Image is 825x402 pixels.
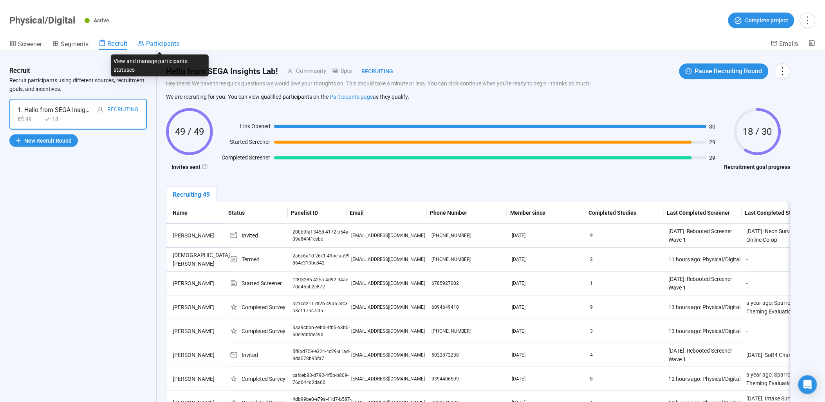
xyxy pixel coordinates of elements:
[775,63,791,79] button: more
[18,115,41,123] div: 49
[278,69,293,74] span: user
[668,255,747,264] div: 11 hours ago: Physical/Digital
[427,202,507,224] th: Phone Number
[230,279,292,288] div: Started Screener
[170,375,230,383] div: [PERSON_NAME]
[431,351,512,359] div: 5022872238
[724,163,791,171] h4: Recruitment goal progress
[330,94,373,100] a: Participants page
[99,40,127,50] a: Recruit
[668,275,747,292] div: [DATE]: Rebooted Screener Wave 1
[679,63,769,79] button: pause-circlePause Recruiting Round
[590,351,668,359] div: 4
[230,303,292,311] div: Completed Survey
[94,17,109,24] span: Active
[170,231,230,240] div: [PERSON_NAME]
[734,127,781,136] span: 18 / 30
[137,40,179,49] a: Participants
[225,202,288,224] th: Status
[166,93,791,100] p: We are recruiting for you. You can view qualified participants on the as they qualify.
[512,351,590,359] div: [DATE]
[590,328,668,335] div: 3
[107,40,127,47] span: Recruit
[292,348,351,363] div: 5f8bd759-e324-4c29-a1ad-8da578b95fa7
[709,124,720,129] span: 30
[431,328,512,335] div: [PHONE_NUMBER]
[9,134,78,147] button: plusNew Recruit Round
[431,280,512,287] div: 6785927002
[230,255,292,264] div: Termed
[111,54,209,76] div: View and manage participants statuses
[747,227,825,244] div: [DATE]: Neon Survey Local vs. Online Co-op
[292,276,351,291] div: 1f8f3286-425a-4d92-94ae-7dd45502e872
[747,256,825,263] div: -
[668,303,747,311] div: 13 hours ago: Physical/Digital
[664,202,742,224] th: Last Completed Screener
[173,190,210,199] div: Recruiting 49
[16,138,21,143] span: plus
[170,351,230,359] div: [PERSON_NAME]
[351,351,431,359] div: [EMAIL_ADDRESS][DOMAIN_NAME]
[431,375,512,383] div: 3394406699
[668,327,747,335] div: 13 hours ago: Physical/Digital
[351,256,431,263] div: [EMAIL_ADDRESS][DOMAIN_NAME]
[18,105,92,115] div: 1. Hello from SEGA Insights Lab!
[217,122,270,134] div: Link Opened
[742,202,820,224] th: Last Completed Study
[52,40,88,50] a: Segments
[230,231,292,240] div: Invited
[217,153,270,165] div: Completed Screener
[44,115,68,123] div: 18
[512,280,590,287] div: [DATE]
[352,67,393,76] div: Recruiting
[292,324,351,339] div: 5aa9cbbb-eebd-4fb5-a3b0-60c9dbfde49d
[351,328,431,335] div: [EMAIL_ADDRESS][DOMAIN_NAME]
[170,279,230,288] div: [PERSON_NAME]
[351,280,431,287] div: [EMAIL_ADDRESS][DOMAIN_NAME]
[709,155,720,161] span: 29
[170,251,230,268] div: [DEMOGRAPHIC_DATA][PERSON_NAME]
[802,15,813,25] span: more
[9,76,147,93] p: Recruit participants using different sources, recruitment goals, and incentives.
[97,107,103,113] span: user
[107,105,139,115] div: Recruiting
[288,202,347,224] th: Panelist ID
[170,327,230,335] div: [PERSON_NAME]
[800,13,816,28] button: more
[512,232,590,239] div: [DATE]
[431,256,512,263] div: [PHONE_NUMBER]
[512,375,590,383] div: [DATE]
[668,227,747,244] div: [DATE]: Rebooted Screener Wave 1
[166,79,791,88] p: Hey there! We have three quick questions we would love your thoughts on. This should take a minut...
[512,328,590,335] div: [DATE]
[326,67,352,76] div: 0pts
[166,127,213,136] span: 49 / 49
[351,375,431,383] div: [EMAIL_ADDRESS][DOMAIN_NAME]
[9,40,42,50] a: Screener
[590,256,668,263] div: 2
[709,139,720,145] span: 29
[166,65,278,78] h2: Hello from SEGA Insights Lab!
[777,66,788,76] span: more
[590,280,668,287] div: 1
[230,351,292,359] div: Invited
[747,351,825,359] div: [DATE]: SoR4 Character Ranking
[9,66,30,76] h3: Recruit
[170,303,230,311] div: [PERSON_NAME]
[351,232,431,239] div: [EMAIL_ADDRESS][DOMAIN_NAME]
[292,372,351,387] div: cafceb83-d792-4f5b-b809-76d644d2da60
[166,163,213,171] h4: Invites sent
[292,252,351,267] div: 2a6c6a1d-26c1-49be-aa99-864e319be842
[146,40,179,47] span: Participants
[590,304,668,311] div: 9
[512,304,590,311] div: [DATE]
[61,40,88,48] span: Segments
[507,202,585,224] th: Member since
[202,164,208,169] span: question-circle
[590,375,668,383] div: 8
[668,375,747,383] div: 12 hours ago: Physical/Digital
[747,370,825,388] div: a year ago: Sparrow Pirate Theming Evaluation
[695,66,762,76] span: Pause Recruiting Round
[18,40,42,48] span: Screener
[347,202,427,224] th: Email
